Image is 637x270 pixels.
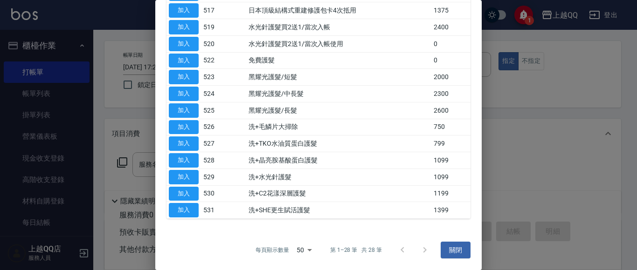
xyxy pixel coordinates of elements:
[441,242,471,259] button: 關閉
[431,19,471,36] td: 2400
[431,202,471,219] td: 1399
[169,136,199,151] button: 加入
[246,185,431,202] td: 洗+C2花漾深層護髮
[431,169,471,185] td: 1099
[246,135,431,152] td: 洗+TKO水油質蛋白護髮
[169,120,199,135] button: 加入
[169,3,199,18] button: 加入
[201,35,224,52] td: 520
[246,169,431,185] td: 洗+水光針護髮
[246,52,431,69] td: 免費護髮
[201,2,224,19] td: 517
[169,20,199,34] button: 加入
[169,203,199,217] button: 加入
[246,19,431,36] td: 水光針護髮買2送1/當次入帳
[431,52,471,69] td: 0
[256,246,289,254] p: 每頁顯示數量
[169,103,199,118] button: 加入
[201,86,224,102] td: 524
[431,86,471,102] td: 2300
[431,69,471,86] td: 2000
[169,37,199,51] button: 加入
[431,135,471,152] td: 799
[169,87,199,101] button: 加入
[201,202,224,219] td: 531
[246,2,431,19] td: 日本頂級結構式重建修護包卡4次抵用
[169,54,199,68] button: 加入
[431,2,471,19] td: 1375
[201,119,224,135] td: 526
[169,187,199,201] button: 加入
[201,185,224,202] td: 530
[201,169,224,185] td: 529
[246,35,431,52] td: 水光針護髮買2送1/當次入帳使用
[201,102,224,119] td: 525
[431,119,471,135] td: 750
[431,152,471,169] td: 1099
[246,152,431,169] td: 洗+晶亮胺基酸蛋白護髮
[246,119,431,135] td: 洗+毛鱗片大掃除
[431,102,471,119] td: 2600
[431,35,471,52] td: 0
[201,19,224,36] td: 519
[201,152,224,169] td: 528
[201,52,224,69] td: 522
[431,185,471,202] td: 1199
[169,70,199,84] button: 加入
[293,237,315,263] div: 50
[201,69,224,86] td: 523
[246,86,431,102] td: 黑耀光護髮/中長髮
[246,69,431,86] td: 黑耀光護髮/短髮
[169,170,199,184] button: 加入
[246,202,431,219] td: 洗+SHE更生賦活護髮
[246,102,431,119] td: 黑耀光護髮/長髮
[330,246,382,254] p: 第 1–28 筆 共 28 筆
[169,153,199,168] button: 加入
[201,135,224,152] td: 527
